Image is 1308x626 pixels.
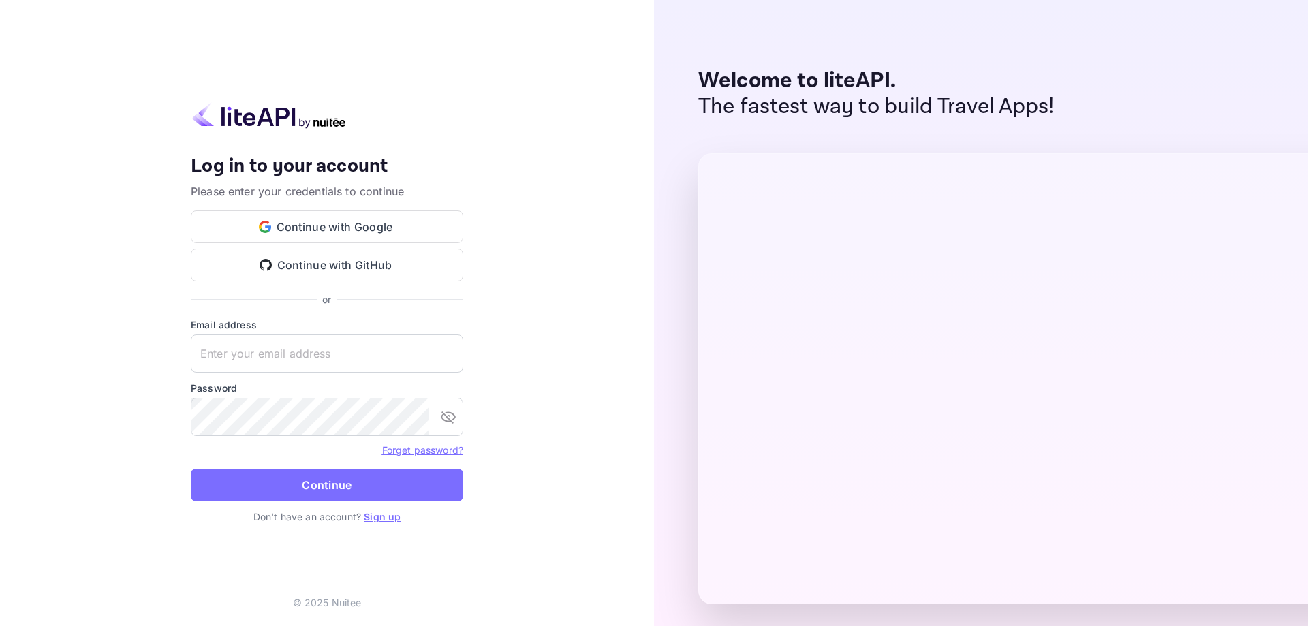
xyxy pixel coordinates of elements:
p: Please enter your credentials to continue [191,183,463,200]
button: Continue [191,469,463,501]
a: Forget password? [382,443,463,456]
h4: Log in to your account [191,155,463,178]
button: Continue with GitHub [191,249,463,281]
p: © 2025 Nuitee [293,595,362,610]
img: liteapi [191,102,347,129]
button: toggle password visibility [435,403,462,431]
a: Sign up [364,511,401,522]
p: or [322,292,331,307]
button: Continue with Google [191,210,463,243]
p: Don't have an account? [191,510,463,524]
p: The fastest way to build Travel Apps! [698,94,1055,120]
p: Welcome to liteAPI. [698,68,1055,94]
label: Password [191,381,463,395]
input: Enter your email address [191,334,463,373]
label: Email address [191,317,463,332]
a: Forget password? [382,444,463,456]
